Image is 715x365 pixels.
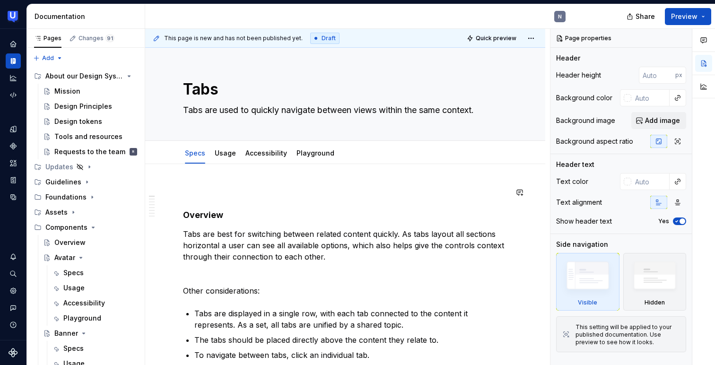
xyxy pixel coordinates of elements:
[194,308,507,330] p: Tabs are displayed in a single row, with each tab connected to the content it represents. As a se...
[631,89,670,106] input: Auto
[39,235,141,250] a: Overview
[183,228,507,262] p: Tabs are best for switching between related content quickly. As tabs layout all sections horizont...
[631,112,686,129] button: Add image
[45,208,68,217] div: Assets
[35,12,141,21] div: Documentation
[645,116,680,125] span: Add image
[645,299,665,306] div: Hidden
[39,144,141,159] a: Requests to the teamR
[132,147,134,156] div: R
[30,190,141,205] div: Foundations
[578,299,597,306] div: Visible
[556,160,594,169] div: Header text
[322,35,336,42] span: Draft
[194,349,507,361] p: To navigate between tabs, click an individual tab.
[9,348,18,357] svg: Supernova Logo
[556,116,615,125] div: Background image
[6,53,21,69] a: Documentation
[636,12,655,21] span: Share
[48,311,141,326] a: Playground
[39,84,141,99] a: Mission
[45,162,73,172] div: Updates
[78,35,114,42] div: Changes
[6,266,21,281] button: Search ⌘K
[48,341,141,356] a: Specs
[54,132,122,141] div: Tools and resources
[30,174,141,190] div: Guidelines
[30,220,141,235] div: Components
[45,71,123,81] div: About our Design System
[6,300,21,315] button: Contact support
[296,149,334,157] a: Playground
[48,295,141,311] a: Accessibility
[476,35,516,42] span: Quick preview
[6,249,21,264] button: Notifications
[6,122,21,137] a: Design tokens
[215,149,236,157] a: Usage
[30,159,141,174] div: Updates
[6,70,21,86] a: Analytics
[622,8,661,25] button: Share
[558,13,562,20] div: N
[63,313,101,323] div: Playground
[164,35,303,42] span: This page is new and has not been published yet.
[42,54,54,62] span: Add
[675,71,682,79] p: px
[245,149,287,157] a: Accessibility
[6,156,21,171] div: Assets
[556,198,602,207] div: Text alignment
[54,329,78,338] div: Banner
[242,143,291,163] div: Accessibility
[54,117,102,126] div: Design tokens
[63,268,84,278] div: Specs
[48,265,141,280] a: Specs
[6,283,21,298] div: Settings
[6,36,21,52] a: Home
[39,129,141,144] a: Tools and resources
[183,285,507,296] p: Other considerations:
[6,139,21,154] div: Components
[623,253,687,311] div: Hidden
[464,32,521,45] button: Quick preview
[181,103,506,118] textarea: Tabs are used to quickly navigate between views within the same context.
[6,173,21,188] div: Storybook stories
[556,217,612,226] div: Show header text
[556,240,608,249] div: Side navigation
[45,192,87,202] div: Foundations
[556,137,633,146] div: Background aspect ratio
[181,78,506,101] textarea: Tabs
[671,12,698,21] span: Preview
[631,173,670,190] input: Auto
[54,147,125,156] div: Requests to the team
[54,253,75,262] div: Avatar
[45,223,87,232] div: Components
[6,87,21,103] a: Code automation
[45,177,81,187] div: Guidelines
[556,253,619,311] div: Visible
[63,283,85,293] div: Usage
[30,69,141,84] div: About our Design System
[105,35,114,42] span: 91
[6,190,21,205] a: Data sources
[575,323,680,346] div: This setting will be applied to your published documentation. Use preview to see how it looks.
[665,8,711,25] button: Preview
[39,250,141,265] a: Avatar
[194,334,507,346] p: The tabs should be placed directly above the content they relate to.
[30,52,66,65] button: Add
[639,67,675,84] input: Auto
[54,87,80,96] div: Mission
[556,93,612,103] div: Background color
[30,205,141,220] div: Assets
[54,238,86,247] div: Overview
[8,11,19,22] img: 41adf70f-fc1c-4662-8e2d-d2ab9c673b1b.png
[48,280,141,295] a: Usage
